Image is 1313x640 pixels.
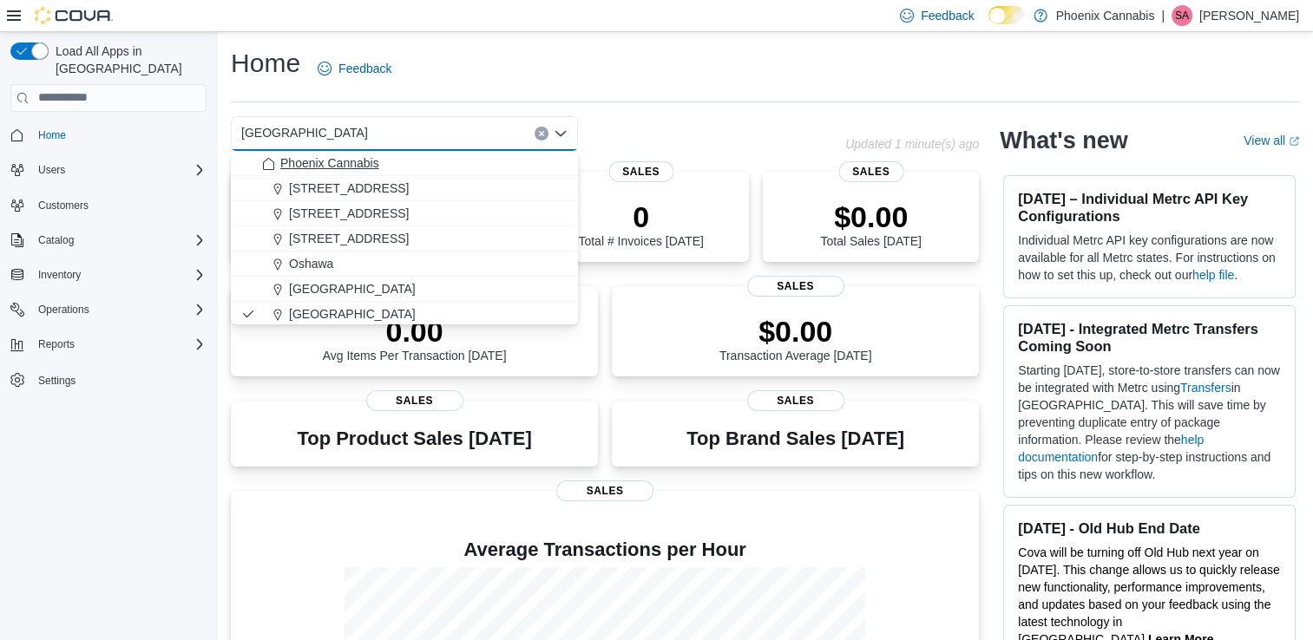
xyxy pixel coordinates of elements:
span: Inventory [31,264,207,285]
button: Reports [31,334,82,355]
span: Catalog [31,230,207,251]
p: Starting [DATE], store-to-store transfers can now be integrated with Metrc using in [GEOGRAPHIC_D... [1018,362,1281,483]
span: Sales [747,276,844,297]
h4: Average Transactions per Hour [245,539,965,560]
span: Inventory [38,268,81,282]
a: Settings [31,370,82,391]
span: Users [31,160,207,180]
button: Customers [3,193,213,218]
button: [STREET_ADDRESS] [231,226,578,251]
span: Home [38,128,66,142]
span: SA [1175,5,1189,26]
a: Feedback [311,51,398,86]
span: Settings [38,374,75,388]
p: [PERSON_NAME] [1199,5,1299,26]
svg: External link [1289,136,1299,147]
h3: [DATE] - Integrated Metrc Transfers Coming Soon [1018,320,1281,355]
button: Phoenix Cannabis [231,151,578,176]
span: Sales [608,161,673,182]
span: [STREET_ADDRESS] [289,180,409,197]
p: Individual Metrc API key configurations are now available for all Metrc states. For instructions ... [1018,232,1281,284]
a: Customers [31,195,95,216]
div: Total Sales [DATE] [820,199,921,248]
button: [STREET_ADDRESS] [231,176,578,201]
span: Settings [31,369,207,390]
span: Sales [556,480,653,501]
button: Catalog [3,228,213,252]
span: Home [31,124,207,146]
div: Avg Items Per Transaction [DATE] [323,314,507,362]
a: Home [31,125,73,146]
span: [GEOGRAPHIC_DATA] [241,122,368,143]
button: Close list of options [554,127,568,140]
h2: What's new [1000,127,1127,154]
div: Sam Abdallah [1172,5,1192,26]
p: 0.00 [323,314,507,349]
nav: Complex example [10,115,207,438]
span: Sales [366,390,463,411]
p: 0 [578,199,703,234]
button: Catalog [31,230,81,251]
p: Phoenix Cannabis [1056,5,1155,26]
p: Updated 1 minute(s) ago [845,137,979,151]
h3: [DATE] - Old Hub End Date [1018,519,1281,537]
h3: Top Brand Sales [DATE] [686,428,904,449]
span: Feedback [921,7,974,24]
a: help file [1192,268,1234,282]
button: Home [3,122,213,147]
button: Users [3,158,213,182]
button: Operations [31,299,96,320]
span: Phoenix Cannabis [280,154,379,172]
button: Settings [3,367,213,392]
button: Users [31,160,72,180]
button: [STREET_ADDRESS] [231,201,578,226]
img: Cova [35,7,113,24]
div: Total # Invoices [DATE] [578,199,703,248]
h3: Top Product Sales [DATE] [297,428,531,449]
h1: Home [231,46,300,81]
p: | [1161,5,1165,26]
button: Operations [3,297,213,322]
div: Transaction Average [DATE] [719,314,872,362]
a: help documentation [1018,433,1204,464]
h3: [DATE] – Individual Metrc API Key Configurations [1018,190,1281,225]
button: Inventory [3,263,213,287]
span: Users [38,163,65,177]
p: $0.00 [820,199,921,234]
button: Clear input [535,127,548,140]
span: [STREET_ADDRESS] [289,230,409,247]
button: [GEOGRAPHIC_DATA] [231,277,578,302]
p: $0.00 [719,314,872,349]
div: Choose from the following options [231,151,578,327]
span: Operations [31,299,207,320]
a: View allExternal link [1244,134,1299,147]
span: Customers [38,199,89,212]
button: Reports [3,332,213,356]
button: Inventory [31,264,88,285]
button: Oshawa [231,251,578,277]
input: Dark Mode [988,6,1025,24]
span: Oshawa [289,255,333,272]
a: Transfers [1180,381,1231,395]
span: Catalog [38,233,74,247]
span: Customers [31,194,207,216]
span: [STREET_ADDRESS] [289,205,409,222]
span: Reports [31,334,207,355]
span: Feedback [338,60,391,77]
span: Reports [38,337,75,351]
span: [GEOGRAPHIC_DATA] [289,280,416,297]
span: [GEOGRAPHIC_DATA] [289,305,416,323]
span: Dark Mode [988,24,989,25]
span: Sales [838,161,903,182]
span: Sales [747,390,844,411]
span: Operations [38,303,89,317]
button: [GEOGRAPHIC_DATA] [231,302,578,327]
span: Load All Apps in [GEOGRAPHIC_DATA] [49,42,207,77]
